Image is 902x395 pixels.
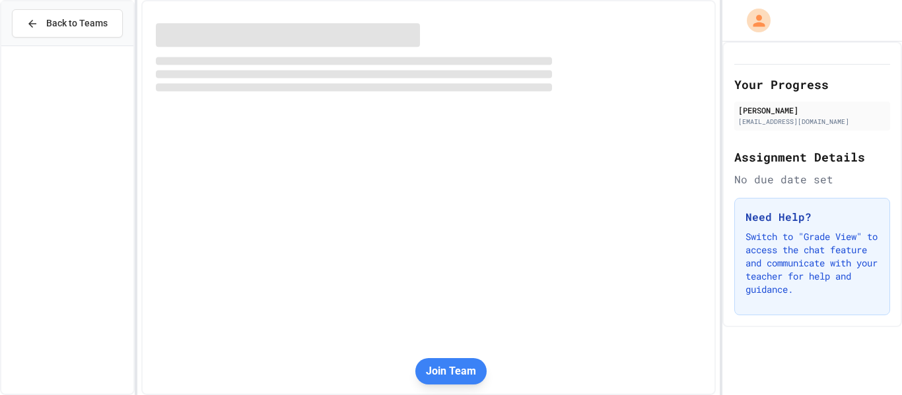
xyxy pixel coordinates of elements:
[415,358,487,384] button: Join Team
[12,9,123,38] button: Back to Teams
[738,104,886,116] div: [PERSON_NAME]
[734,75,890,94] h2: Your Progress
[46,16,108,30] span: Back to Teams
[733,5,774,36] div: My Account
[792,285,889,341] iframe: To enrich screen reader interactions, please activate Accessibility in Grammarly extension settings
[847,342,889,382] iframe: chat widget
[746,230,879,296] p: Switch to "Grade View" to access the chat feature and communicate with your teacher for help and ...
[734,148,890,166] h2: Assignment Details
[738,117,886,127] div: [EMAIL_ADDRESS][DOMAIN_NAME]
[734,171,890,187] div: No due date set
[746,209,879,225] h3: Need Help?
